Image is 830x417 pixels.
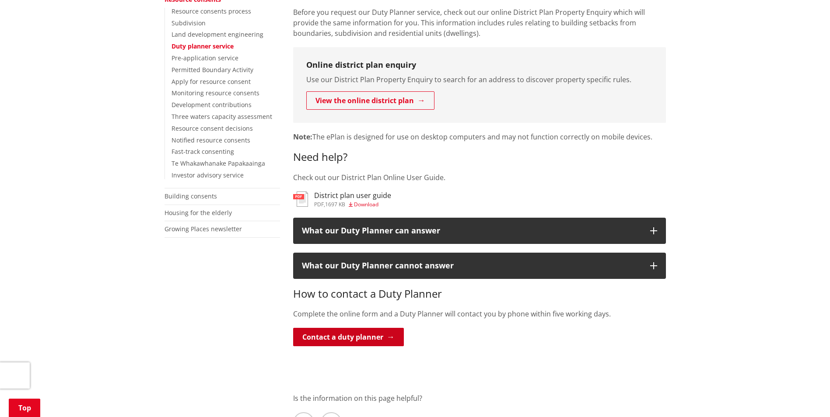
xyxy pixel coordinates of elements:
[314,191,391,200] h3: District plan user guide
[293,172,666,183] p: Check out our District Plan Online User Guide.
[165,225,242,233] a: Growing Places newsletter
[172,19,206,27] a: Subdivision
[165,208,232,217] a: Housing for the elderly
[172,171,244,179] a: Investor advisory service
[172,124,253,132] a: Resource consent decisions
[172,159,265,167] a: Te Whakawhanake Papakaainga
[302,261,641,270] div: What our Duty Planner cannot answer
[172,147,234,156] a: Fast-track consenting
[293,328,404,346] a: Contact a duty planner
[306,74,653,85] p: Use our District Plan Property Enquiry to search for an address to discover property specific rules.
[293,7,666,38] p: Before you request our Duty Planner service, check out our online District Plan Property Enquiry ...
[306,60,653,70] h3: Online district plan enquiry
[293,288,666,300] h3: How to contact a Duty Planner
[306,91,434,110] a: View the online district plan
[172,101,252,109] a: Development contributions
[172,89,259,97] a: Monitoring resource consents
[314,202,391,207] div: ,
[172,30,263,38] a: Land development engineering
[790,380,821,412] iframe: Messenger Launcher
[302,226,641,235] div: What our Duty Planner can answer
[293,393,666,403] p: Is the information on this page helpful?
[165,192,217,200] a: Building consents
[325,201,345,208] span: 1697 KB
[172,112,272,121] a: Three waters capacity assessment
[293,132,666,142] p: The ePlan is designed for use on desktop computers and may not function correctly on mobile devices.
[172,7,251,15] a: Resource consents process
[354,201,378,208] span: Download
[172,54,238,62] a: Pre-application service
[293,132,312,142] strong: Note:
[172,42,234,50] a: Duty planner service
[293,218,666,244] button: What our Duty Planner can answer
[172,136,250,144] a: Notified resource consents
[293,309,666,319] p: Complete the online form and a Duty Planner will contact you by phone within five working days.
[172,77,251,86] a: Apply for resource consent
[172,66,253,74] a: Permitted Boundary Activity
[293,151,666,163] h3: Need help?
[293,191,308,207] img: document-pdf.svg
[9,399,40,417] a: Top
[293,253,666,279] button: What our Duty Planner cannot answer
[314,201,324,208] span: pdf
[293,191,391,207] a: District plan user guide pdf,1697 KB Download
